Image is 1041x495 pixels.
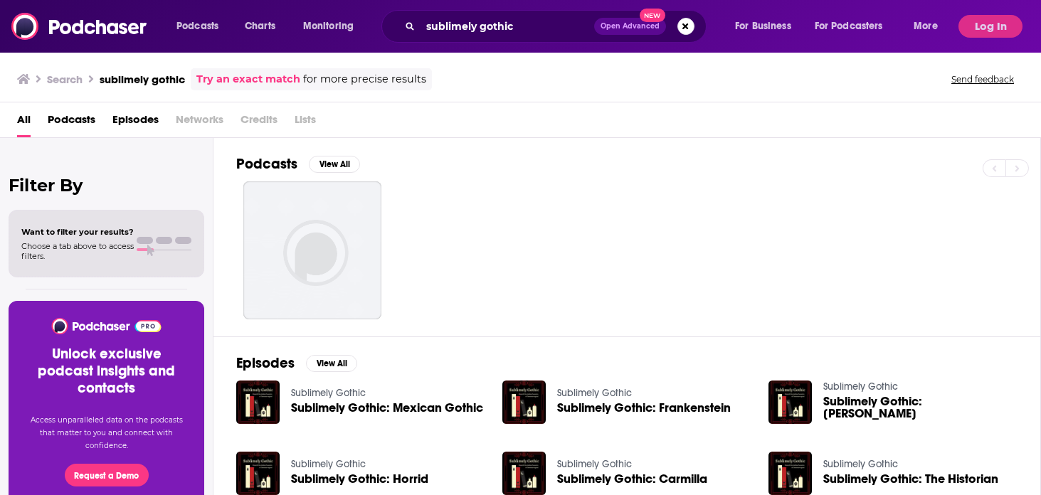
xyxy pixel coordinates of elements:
[958,15,1022,38] button: Log In
[26,346,187,397] h3: Unlock exclusive podcast insights and contacts
[557,458,632,470] a: Sublimely Gothic
[26,414,187,452] p: Access unparalleled data on the podcasts that matter to you and connect with confidence.
[21,241,134,261] span: Choose a tab above to access filters.
[502,380,546,424] img: Sublimely Gothic: Frankenstein
[640,9,665,22] span: New
[65,464,149,486] button: Request a Demo
[303,16,354,36] span: Monitoring
[17,108,31,137] a: All
[904,15,956,38] button: open menu
[11,13,148,40] img: Podchaser - Follow, Share and Rate Podcasts
[557,402,731,414] a: Sublimely Gothic: Frankenstein
[112,108,159,137] a: Episodes
[823,395,1018,420] a: Sublimely Gothic: Rebecca
[293,15,372,38] button: open menu
[421,15,594,38] input: Search podcasts, credits, & more...
[47,73,83,86] h3: Search
[236,155,297,173] h2: Podcasts
[768,452,812,495] img: Sublimely Gothic: The Historian
[236,354,357,372] a: EpisodesView All
[167,15,237,38] button: open menu
[236,354,295,372] h2: Episodes
[291,402,483,414] a: Sublimely Gothic: Mexican Gothic
[309,156,360,173] button: View All
[735,16,791,36] span: For Business
[594,18,666,35] button: Open AdvancedNew
[725,15,809,38] button: open menu
[236,15,284,38] a: Charts
[176,16,218,36] span: Podcasts
[823,458,898,470] a: Sublimely Gothic
[236,380,280,424] img: Sublimely Gothic: Mexican Gothic
[557,387,632,399] a: Sublimely Gothic
[9,175,204,196] h2: Filter By
[176,108,223,137] span: Networks
[815,16,883,36] span: For Podcasters
[823,473,998,485] a: Sublimely Gothic: The Historian
[805,15,904,38] button: open menu
[196,71,300,87] a: Try an exact match
[236,155,360,173] a: PodcastsView All
[295,108,316,137] span: Lists
[601,23,660,30] span: Open Advanced
[291,458,366,470] a: Sublimely Gothic
[303,71,426,87] span: for more precise results
[100,73,185,86] h3: sublimely gothic
[48,108,95,137] a: Podcasts
[947,73,1018,85] button: Send feedback
[914,16,938,36] span: More
[291,387,366,399] a: Sublimely Gothic
[291,473,428,485] a: Sublimely Gothic: Horrid
[21,227,134,237] span: Want to filter your results?
[823,380,898,393] a: Sublimely Gothic
[395,10,720,43] div: Search podcasts, credits, & more...
[823,395,1018,420] span: Sublimely Gothic: [PERSON_NAME]
[306,355,357,372] button: View All
[502,452,546,495] img: Sublimely Gothic: Carmilla
[768,380,812,424] img: Sublimely Gothic: Rebecca
[245,16,275,36] span: Charts
[51,318,162,334] img: Podchaser - Follow, Share and Rate Podcasts
[236,452,280,495] img: Sublimely Gothic: Horrid
[557,473,707,485] a: Sublimely Gothic: Carmilla
[241,108,278,137] span: Credits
